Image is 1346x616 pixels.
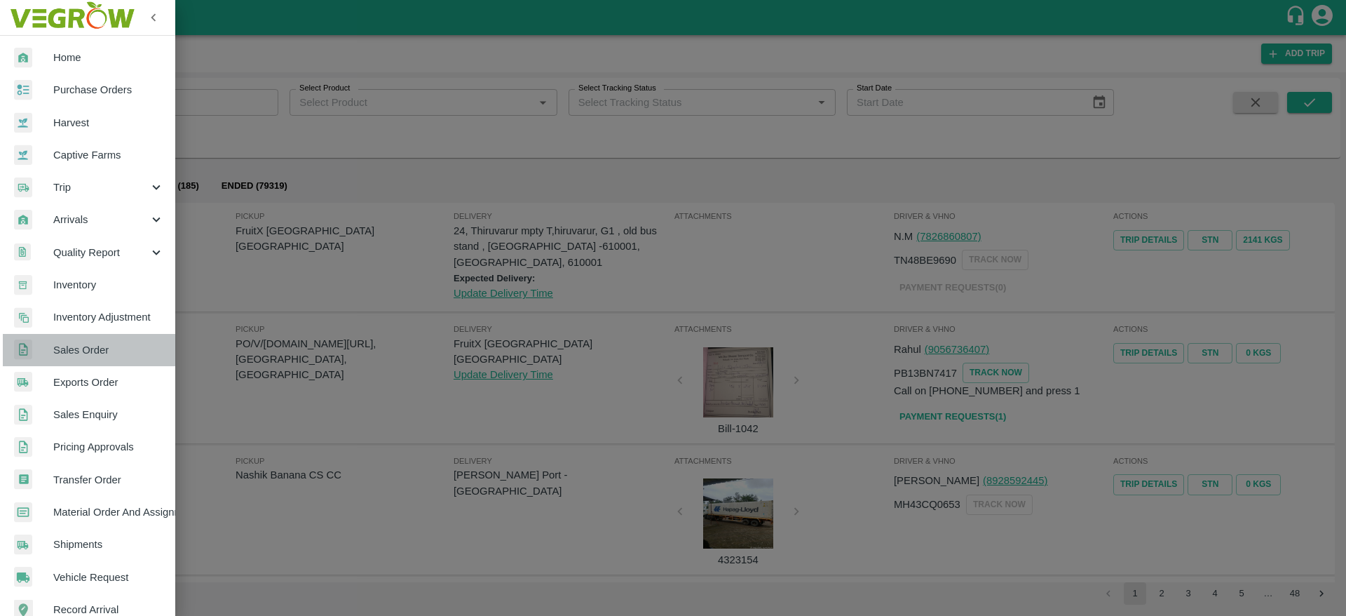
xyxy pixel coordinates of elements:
[14,112,32,133] img: harvest
[53,180,149,195] span: Trip
[53,277,164,293] span: Inventory
[14,145,32,166] img: harvest
[14,405,32,425] img: sales
[14,80,32,100] img: reciept
[53,342,164,358] span: Sales Order
[14,243,31,261] img: qualityReport
[14,502,32,523] img: centralMaterial
[53,407,164,422] span: Sales Enquiry
[53,50,164,65] span: Home
[14,307,32,328] img: inventory
[53,439,164,455] span: Pricing Approvals
[53,504,164,520] span: Material Order And Assignment
[14,372,32,392] img: shipments
[53,570,164,585] span: Vehicle Request
[14,178,32,198] img: delivery
[14,567,32,587] img: vehicle
[53,375,164,390] span: Exports Order
[14,210,32,230] img: whArrival
[53,82,164,98] span: Purchase Orders
[53,115,164,130] span: Harvest
[53,309,164,325] span: Inventory Adjustment
[14,469,32,490] img: whTransfer
[14,437,32,457] img: sales
[53,472,164,488] span: Transfer Order
[14,275,32,295] img: whInventory
[14,48,32,68] img: whArrival
[53,245,149,260] span: Quality Report
[53,212,149,227] span: Arrivals
[53,147,164,163] span: Captive Farms
[14,535,32,555] img: shipments
[53,537,164,552] span: Shipments
[14,340,32,360] img: sales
